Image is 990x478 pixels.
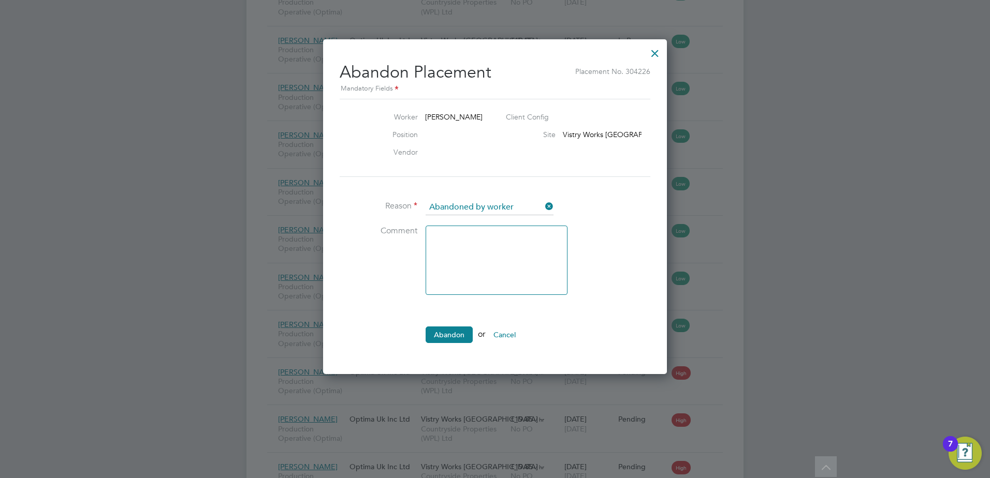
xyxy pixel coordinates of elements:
[485,326,524,343] button: Cancel
[514,130,556,139] label: Site
[340,83,650,95] div: Mandatory Fields
[575,62,650,76] span: Placement No. 304226
[949,437,982,470] button: Open Resource Center, 7 new notifications
[361,130,418,139] label: Position
[361,112,418,122] label: Worker
[340,201,417,212] label: Reason
[361,147,418,157] label: Vendor
[563,130,680,139] span: Vistry Works [GEOGRAPHIC_DATA]
[426,200,554,215] input: Select one
[340,226,417,236] label: Comment
[425,112,483,122] span: [PERSON_NAME]
[340,54,650,95] h2: Abandon Placement
[340,326,650,353] li: or
[426,326,473,343] button: Abandon
[506,112,549,122] label: Client Config
[948,444,953,457] div: 7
